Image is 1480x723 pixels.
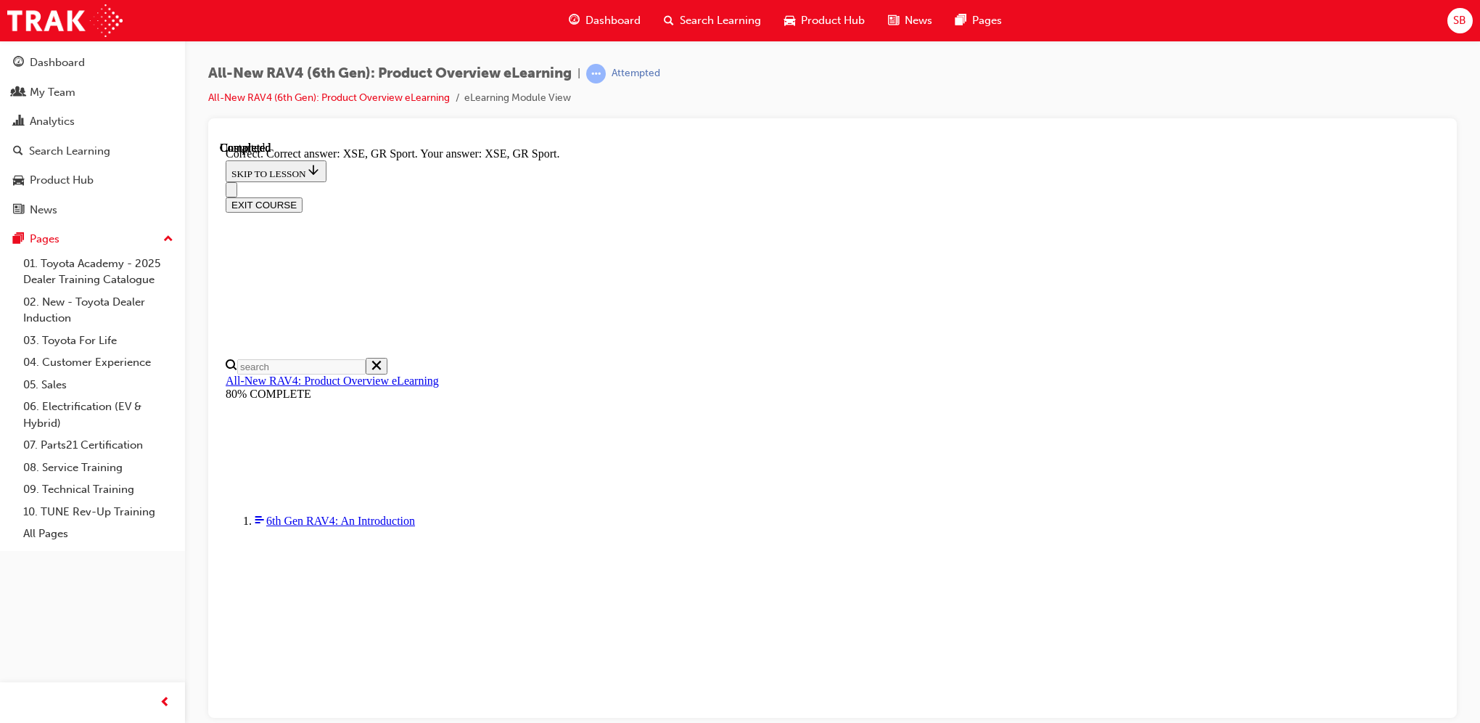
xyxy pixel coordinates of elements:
[30,54,85,71] div: Dashboard
[13,174,24,187] span: car-icon
[6,49,179,76] a: Dashboard
[6,41,17,56] button: Close navigation menu
[13,57,24,70] span: guage-icon
[208,91,450,104] a: All-New RAV4 (6th Gen): Product Overview eLearning
[17,374,179,396] a: 05. Sales
[569,12,580,30] span: guage-icon
[557,6,652,36] a: guage-iconDashboard
[163,230,173,249] span: up-icon
[17,523,179,545] a: All Pages
[801,12,865,29] span: Product Hub
[6,246,1220,259] div: 80% COMPLETE
[6,46,179,226] button: DashboardMy TeamAnalyticsSearch LearningProduct HubNews
[944,6,1014,36] a: pages-iconPages
[464,90,571,107] li: eLearning Module View
[680,12,761,29] span: Search Learning
[13,204,24,217] span: news-icon
[17,218,146,233] input: Search
[876,6,944,36] a: news-iconNews
[955,12,966,30] span: pages-icon
[6,79,179,106] a: My Team
[6,6,1220,19] div: Correct. Correct answer: XSE, GR Sport. Your answer: XSE, GR Sport.
[17,501,179,523] a: 10. TUNE Rev-Up Training
[146,216,168,233] button: Close search menu
[17,434,179,457] a: 07. Parts21 Certification
[17,457,179,479] a: 08. Service Training
[30,113,75,130] div: Analytics
[6,167,179,194] a: Product Hub
[30,84,75,101] div: My Team
[13,86,24,99] span: people-icon
[17,351,179,374] a: 04. Customer Experience
[7,4,123,37] img: Trak
[17,291,179,330] a: 02. New - Toyota Dealer Induction
[12,27,101,38] span: SKIP TO LESSON
[585,12,641,29] span: Dashboard
[652,6,773,36] a: search-iconSearch Learning
[577,65,580,82] span: |
[1447,8,1473,33] button: SB
[888,12,899,30] span: news-icon
[664,12,674,30] span: search-icon
[6,56,83,71] button: EXIT COURSE
[6,19,107,41] button: SKIP TO LESSON
[6,226,179,253] button: Pages
[208,65,572,82] span: All-New RAV4 (6th Gen): Product Overview eLearning
[30,172,94,189] div: Product Hub
[6,233,219,245] a: All-New RAV4: Product Overview eLearning
[586,64,606,83] span: learningRecordVerb_ATTEMPT-icon
[1453,12,1466,29] span: SB
[612,67,660,81] div: Attempted
[6,108,179,135] a: Analytics
[784,12,795,30] span: car-icon
[6,197,179,224] a: News
[30,231,59,248] div: Pages
[17,330,179,352] a: 03. Toyota For Life
[6,138,179,165] a: Search Learning
[29,143,110,160] div: Search Learning
[17,478,179,501] a: 09. Technical Training
[30,202,57,218] div: News
[13,145,23,158] span: search-icon
[13,233,24,246] span: pages-icon
[773,6,876,36] a: car-iconProduct Hub
[972,12,1002,29] span: Pages
[17,253,179,291] a: 01. Toyota Academy - 2025 Dealer Training Catalogue
[160,694,170,712] span: prev-icon
[17,396,179,434] a: 06. Electrification (EV & Hybrid)
[13,115,24,128] span: chart-icon
[905,12,932,29] span: News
